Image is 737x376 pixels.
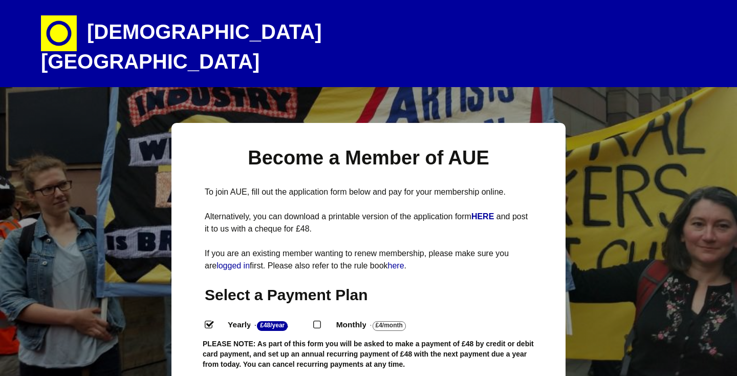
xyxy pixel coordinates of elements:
[257,321,288,331] strong: £48/Year
[205,145,532,171] h1: Become a Member of AUE
[471,212,494,221] strong: HERE
[373,321,406,331] strong: £4/Month
[388,261,404,270] a: here
[205,211,532,235] p: Alternatively, you can download a printable version of the application form and post it to us wit...
[471,212,496,221] a: HERE
[327,318,431,332] label: Monthly - .
[216,261,250,270] a: logged in
[205,286,368,303] span: Select a Payment Plan
[205,186,532,198] p: To join AUE, fill out the application form below and pay for your membership online.
[219,318,313,332] label: Yearly - .
[41,15,77,51] img: circle-e1448293145835.png
[205,247,532,272] p: If you are an existing member wanting to renew membership, please make sure you are first. Please...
